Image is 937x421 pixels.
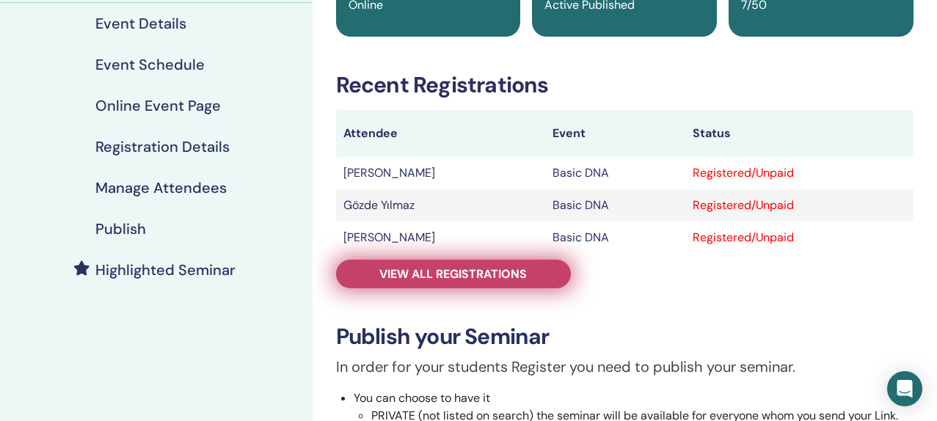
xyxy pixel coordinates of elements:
[336,72,914,98] h3: Recent Registrations
[693,197,906,214] div: Registered/Unpaid
[693,229,906,246] div: Registered/Unpaid
[95,138,230,155] h4: Registration Details
[336,189,545,222] td: Gözde Yılmaz
[379,266,527,282] span: View all registrations
[545,110,685,157] th: Event
[336,110,545,157] th: Attendee
[685,110,914,157] th: Status
[95,15,186,32] h4: Event Details
[95,56,205,73] h4: Event Schedule
[336,157,545,189] td: [PERSON_NAME]
[95,261,236,279] h4: Highlighted Seminar
[545,157,685,189] td: Basic DNA
[887,371,922,406] div: Open Intercom Messenger
[693,164,906,182] div: Registered/Unpaid
[95,179,227,197] h4: Manage Attendees
[95,97,221,114] h4: Online Event Page
[545,189,685,222] td: Basic DNA
[545,222,685,254] td: Basic DNA
[95,220,146,238] h4: Publish
[336,222,545,254] td: [PERSON_NAME]
[336,323,914,350] h3: Publish your Seminar
[336,260,571,288] a: View all registrations
[336,356,914,378] p: In order for your students Register you need to publish your seminar.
